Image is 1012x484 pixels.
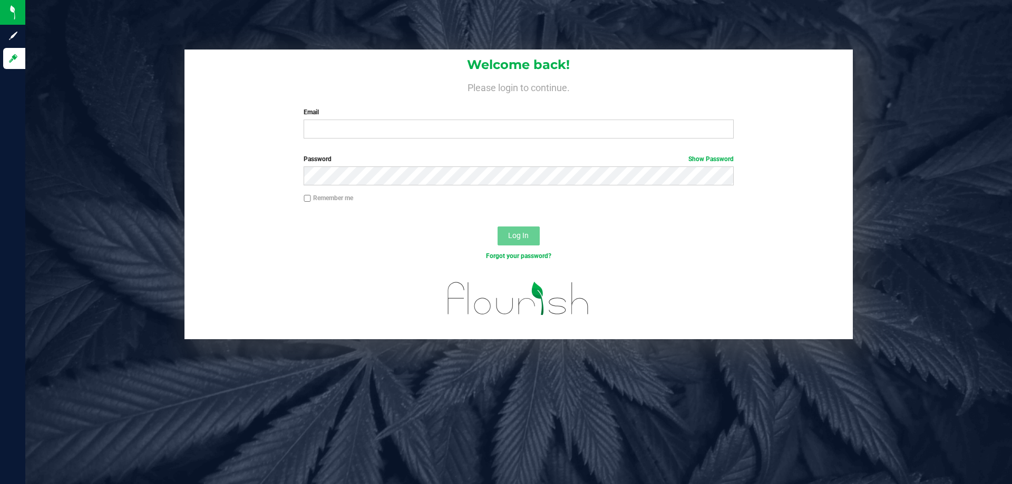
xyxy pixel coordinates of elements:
[688,155,734,163] a: Show Password
[435,272,602,325] img: flourish_logo.svg
[498,226,540,245] button: Log In
[508,231,529,240] span: Log In
[184,80,853,93] h4: Please login to continue.
[184,58,853,72] h1: Welcome back!
[304,195,311,202] input: Remember me
[8,53,18,64] inline-svg: Log in
[486,252,551,260] a: Forgot your password?
[304,155,332,163] span: Password
[8,31,18,41] inline-svg: Sign up
[304,193,353,203] label: Remember me
[304,107,733,117] label: Email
